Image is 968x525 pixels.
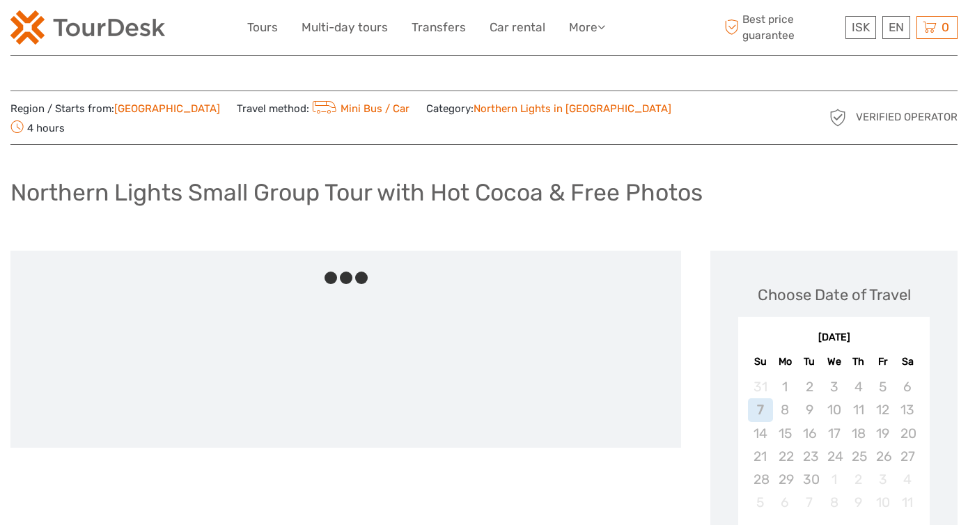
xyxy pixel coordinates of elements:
img: 120-15d4194f-c635-41b9-a512-a3cb382bfb57_logo_small.png [10,10,165,45]
div: Not available Wednesday, September 17th, 2025 [822,422,846,445]
div: Not available Sunday, September 14th, 2025 [748,422,772,445]
div: Not available Tuesday, September 9th, 2025 [797,398,822,421]
img: verified_operator_grey_128.png [827,107,849,129]
span: ISK [852,20,870,34]
a: More [569,17,605,38]
span: Best price guarantee [721,12,842,42]
div: Not available Wednesday, October 8th, 2025 [822,491,846,514]
div: EN [882,16,910,39]
div: Not available Tuesday, September 23rd, 2025 [797,445,822,468]
div: Not available Friday, October 3rd, 2025 [871,468,895,491]
div: Not available Saturday, September 13th, 2025 [895,398,919,421]
div: Not available Thursday, September 11th, 2025 [846,398,871,421]
div: Not available Thursday, September 25th, 2025 [846,445,871,468]
div: Not available Tuesday, September 2nd, 2025 [797,375,822,398]
div: Not available Monday, September 22nd, 2025 [773,445,797,468]
div: Not available Wednesday, September 3rd, 2025 [822,375,846,398]
div: Not available Monday, October 6th, 2025 [773,491,797,514]
div: month 2025-09 [742,375,925,514]
span: Verified Operator [856,110,958,125]
div: Not available Sunday, September 7th, 2025 [748,398,772,421]
div: Not available Monday, September 1st, 2025 [773,375,797,398]
a: Transfers [412,17,466,38]
div: Sa [895,352,919,371]
span: Category: [426,102,671,116]
div: Not available Friday, September 12th, 2025 [871,398,895,421]
div: Not available Friday, September 26th, 2025 [871,445,895,468]
div: Choose Date of Travel [758,284,911,306]
div: Not available Sunday, August 31st, 2025 [748,375,772,398]
a: Tours [247,17,278,38]
div: Not available Sunday, October 5th, 2025 [748,491,772,514]
a: Northern Lights in [GEOGRAPHIC_DATA] [474,102,671,115]
div: Not available Thursday, September 4th, 2025 [846,375,871,398]
span: 4 hours [10,118,65,137]
div: Not available Sunday, September 21st, 2025 [748,445,772,468]
a: [GEOGRAPHIC_DATA] [114,102,220,115]
div: Not available Wednesday, September 10th, 2025 [822,398,846,421]
div: Not available Tuesday, September 16th, 2025 [797,422,822,445]
div: Th [846,352,871,371]
span: Travel method: [237,98,409,118]
div: Not available Friday, September 19th, 2025 [871,422,895,445]
div: Not available Tuesday, October 7th, 2025 [797,491,822,514]
a: Multi-day tours [302,17,388,38]
div: Not available Monday, September 8th, 2025 [773,398,797,421]
div: Mo [773,352,797,371]
div: Not available Thursday, September 18th, 2025 [846,422,871,445]
div: Tu [797,352,822,371]
div: Not available Thursday, October 9th, 2025 [846,491,871,514]
div: Not available Saturday, October 11th, 2025 [895,491,919,514]
div: Not available Tuesday, September 30th, 2025 [797,468,822,491]
a: Mini Bus / Car [309,102,409,115]
div: Not available Saturday, October 4th, 2025 [895,468,919,491]
div: Fr [871,352,895,371]
div: Not available Monday, September 29th, 2025 [773,468,797,491]
div: Not available Wednesday, September 24th, 2025 [822,445,846,468]
div: Not available Monday, September 15th, 2025 [773,422,797,445]
div: Su [748,352,772,371]
div: Not available Friday, September 5th, 2025 [871,375,895,398]
div: Not available Saturday, September 20th, 2025 [895,422,919,445]
div: Not available Friday, October 10th, 2025 [871,491,895,514]
div: Not available Saturday, September 6th, 2025 [895,375,919,398]
div: Not available Sunday, September 28th, 2025 [748,468,772,491]
span: Region / Starts from: [10,102,220,116]
div: Not available Wednesday, October 1st, 2025 [822,468,846,491]
div: Not available Thursday, October 2nd, 2025 [846,468,871,491]
h1: Northern Lights Small Group Tour with Hot Cocoa & Free Photos [10,178,703,207]
div: We [822,352,846,371]
span: 0 [939,20,951,34]
a: Car rental [490,17,545,38]
div: [DATE] [738,331,930,345]
div: Not available Saturday, September 27th, 2025 [895,445,919,468]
